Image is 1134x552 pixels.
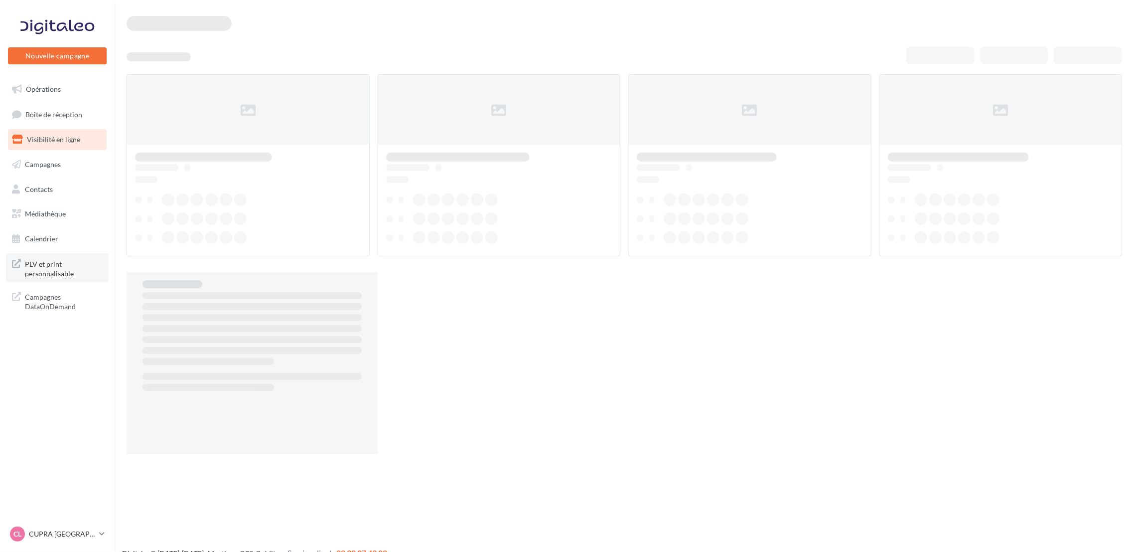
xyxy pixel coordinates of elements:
[25,160,61,169] span: Campagnes
[8,525,107,544] a: CL CUPRA [GEOGRAPHIC_DATA]
[25,234,58,243] span: Calendrier
[27,135,80,144] span: Visibilité en ligne
[6,104,109,125] a: Boîte de réception
[6,253,109,283] a: PLV et print personnalisable
[13,529,21,539] span: CL
[6,228,109,249] a: Calendrier
[8,47,107,64] button: Nouvelle campagne
[6,154,109,175] a: Campagnes
[26,85,61,93] span: Opérations
[25,290,103,312] span: Campagnes DataOnDemand
[29,529,95,539] p: CUPRA [GEOGRAPHIC_DATA]
[25,184,53,193] span: Contacts
[6,203,109,224] a: Médiathèque
[25,209,66,218] span: Médiathèque
[6,286,109,316] a: Campagnes DataOnDemand
[6,79,109,100] a: Opérations
[25,110,82,118] span: Boîte de réception
[6,129,109,150] a: Visibilité en ligne
[25,257,103,279] span: PLV et print personnalisable
[6,179,109,200] a: Contacts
